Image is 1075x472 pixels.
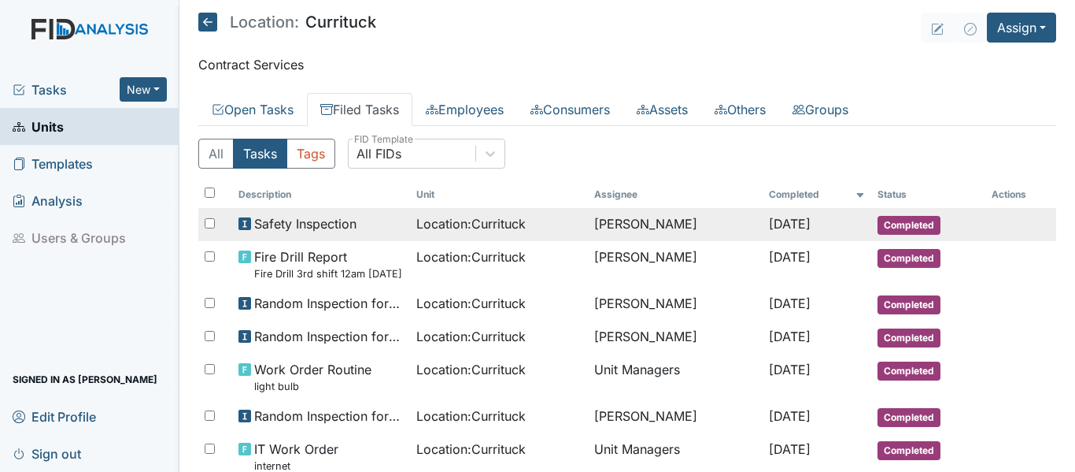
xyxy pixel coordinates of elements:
[232,181,410,208] th: Toggle SortBy
[769,408,811,424] span: [DATE]
[877,362,940,381] span: Completed
[412,93,517,126] a: Employees
[120,77,167,102] button: New
[877,408,940,427] span: Completed
[588,208,762,241] td: [PERSON_NAME]
[985,181,1056,208] th: Actions
[623,93,701,126] a: Assets
[13,404,96,429] span: Edit Profile
[198,93,307,126] a: Open Tasks
[588,288,762,321] td: [PERSON_NAME]
[356,144,401,163] div: All FIDs
[13,114,64,139] span: Units
[254,294,404,313] span: Random Inspection for Afternoon
[13,441,81,466] span: Sign out
[769,249,811,265] span: [DATE]
[416,327,526,346] span: Location : Currituck
[588,181,762,208] th: Assignee
[588,241,762,288] td: [PERSON_NAME]
[987,13,1056,43] button: Assign
[198,139,234,169] button: All
[877,216,940,235] span: Completed
[254,214,356,233] span: Safety Inspection
[13,151,93,176] span: Templates
[416,214,526,233] span: Location : Currituck
[517,93,623,126] a: Consumers
[416,440,526,459] span: Location : Currituck
[416,247,526,266] span: Location : Currituck
[769,329,811,344] span: [DATE]
[877,249,940,268] span: Completed
[588,400,762,433] td: [PERSON_NAME]
[13,188,83,213] span: Analysis
[13,80,120,99] a: Tasks
[763,181,872,208] th: Toggle SortBy
[410,181,588,208] th: Toggle SortBy
[769,362,811,377] span: [DATE]
[198,13,376,32] h5: Currituck
[877,441,940,460] span: Completed
[254,379,371,394] small: light bulb
[416,407,526,426] span: Location : Currituck
[307,93,412,126] a: Filed Tasks
[198,139,335,169] div: Type filter
[769,216,811,232] span: [DATE]
[254,266,402,281] small: Fire Drill 3rd shift 12am [DATE]
[13,367,157,392] span: Signed in as [PERSON_NAME]
[779,93,862,126] a: Groups
[877,329,940,347] span: Completed
[769,295,811,311] span: [DATE]
[416,360,526,379] span: Location : Currituck
[254,247,402,281] span: Fire Drill Report Fire Drill 3rd shift 12am 8/8/25
[254,360,371,394] span: Work Order Routine light bulb
[588,321,762,354] td: [PERSON_NAME]
[233,139,287,169] button: Tasks
[286,139,335,169] button: Tags
[254,407,404,426] span: Random Inspection for Evening
[205,188,215,198] input: Toggle All Rows Selected
[416,294,526,313] span: Location : Currituck
[588,354,762,400] td: Unit Managers
[230,14,299,30] span: Location:
[701,93,779,126] a: Others
[254,327,404,346] span: Random Inspection for AM
[198,55,1056,74] p: Contract Services
[769,441,811,457] span: [DATE]
[871,181,985,208] th: Toggle SortBy
[877,295,940,314] span: Completed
